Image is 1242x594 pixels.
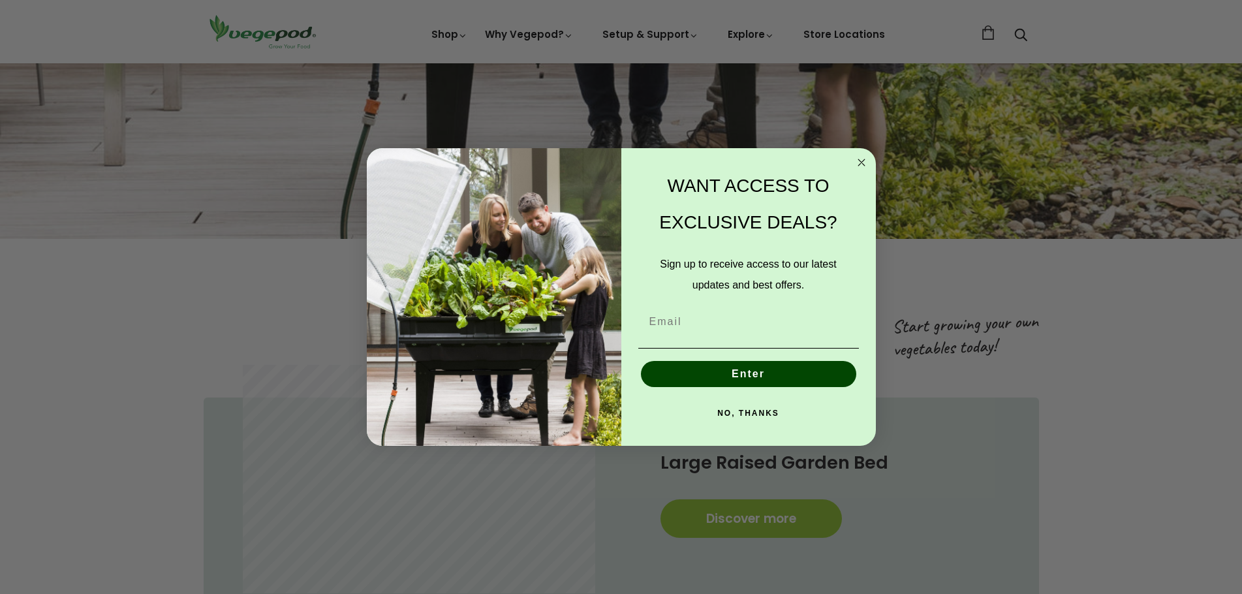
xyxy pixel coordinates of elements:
button: Enter [641,361,856,387]
img: e9d03583-1bb1-490f-ad29-36751b3212ff.jpeg [367,148,621,446]
button: NO, THANKS [638,400,859,426]
button: Close dialog [854,155,869,170]
span: Sign up to receive access to our latest updates and best offers. [660,258,836,290]
input: Email [638,309,859,335]
span: WANT ACCESS TO EXCLUSIVE DEALS? [659,176,837,232]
